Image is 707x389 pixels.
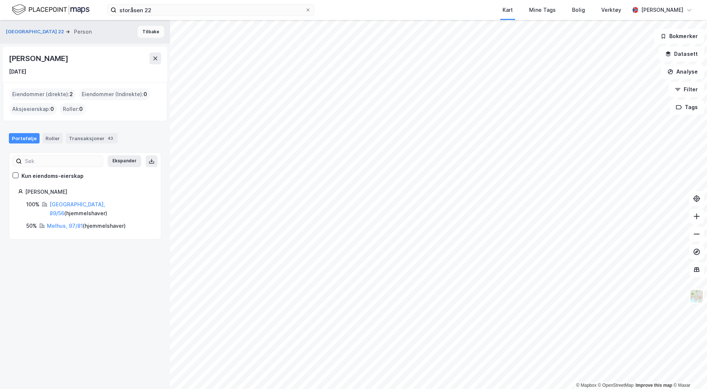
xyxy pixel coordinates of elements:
button: [GEOGRAPHIC_DATA] 22 [6,28,65,35]
div: 43 [106,135,115,142]
div: [PERSON_NAME] [641,6,683,14]
div: Verktøy [601,6,621,14]
div: [PERSON_NAME] [9,53,70,64]
button: Datasett [659,47,704,61]
button: Filter [669,82,704,97]
div: Person [74,27,92,36]
div: 50% [26,221,37,230]
div: Roller : [60,103,86,115]
button: Tilbake [138,26,164,38]
div: 100% [26,200,40,209]
button: Ekspander [108,155,141,167]
div: Bolig [572,6,585,14]
input: Søk [22,156,103,167]
a: Improve this map [636,383,672,388]
span: 0 [143,90,147,99]
button: Bokmerker [654,29,704,44]
a: Mapbox [576,383,596,388]
div: Kun eiendoms-eierskap [21,172,84,180]
div: [PERSON_NAME] [25,187,152,196]
img: Z [690,289,704,303]
div: Eiendommer (Indirekte) : [79,88,150,100]
div: Kart [503,6,513,14]
div: Portefølje [9,133,40,143]
div: Kontrollprogram for chat [670,354,707,389]
span: 2 [70,90,73,99]
div: Aksjeeierskap : [9,103,57,115]
div: [DATE] [9,67,26,76]
div: Roller [43,133,63,143]
div: ( hjemmelshaver ) [47,221,126,230]
a: [GEOGRAPHIC_DATA], 89/56 [50,201,105,216]
iframe: Chat Widget [670,354,707,389]
div: ( hjemmelshaver ) [50,200,152,218]
input: Søk på adresse, matrikkel, gårdeiere, leietakere eller personer [116,4,305,16]
button: Tags [670,100,704,115]
a: OpenStreetMap [598,383,634,388]
div: Eiendommer (direkte) : [9,88,76,100]
img: logo.f888ab2527a4732fd821a326f86c7f29.svg [12,3,89,16]
div: Mine Tags [529,6,556,14]
button: Analyse [661,64,704,79]
a: Melhus, 97/81 [47,223,83,229]
span: 0 [79,105,83,114]
span: 0 [50,105,54,114]
div: Transaksjoner [66,133,118,143]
